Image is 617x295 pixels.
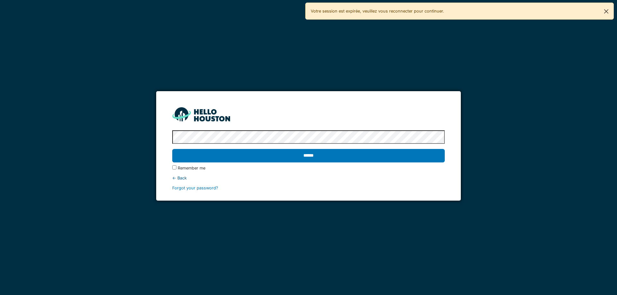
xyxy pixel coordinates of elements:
div: ← Back [172,175,444,181]
img: HH_line-BYnF2_Hg.png [172,107,230,121]
button: Close [599,3,613,20]
a: Forgot your password? [172,186,218,190]
label: Remember me [178,165,205,171]
div: Votre session est expirée, veuillez vous reconnecter pour continuer. [305,3,614,20]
